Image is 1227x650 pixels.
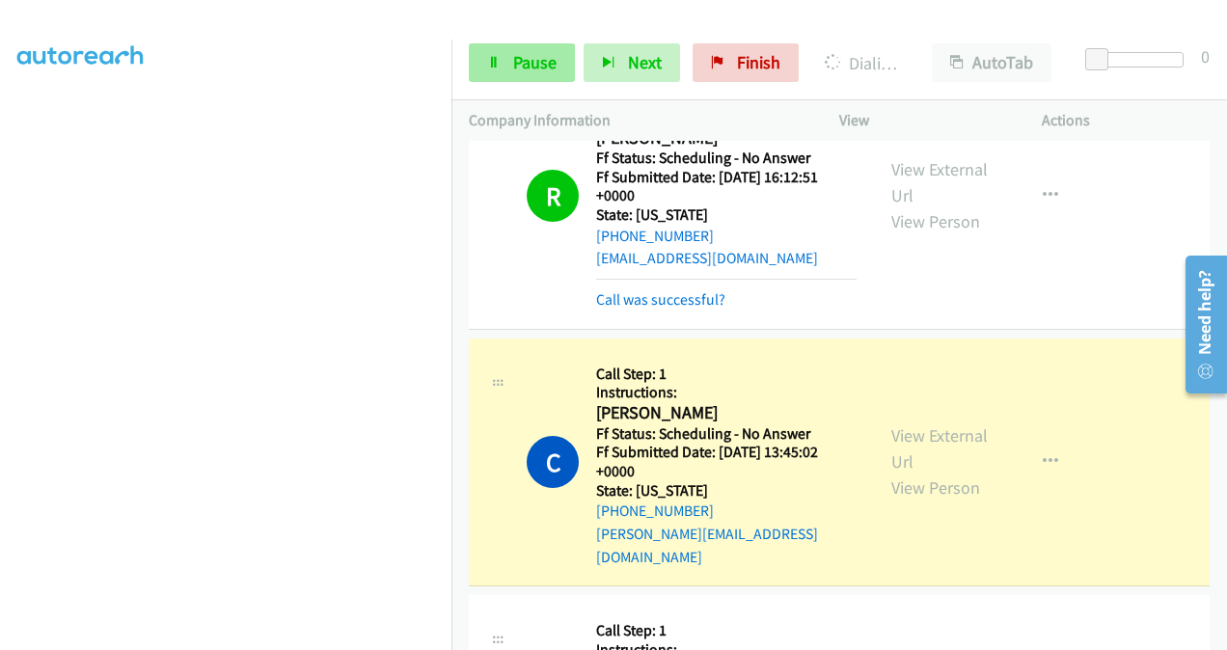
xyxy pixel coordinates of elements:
h5: State: [US_STATE] [596,205,857,225]
a: [PERSON_NAME][EMAIL_ADDRESS][DOMAIN_NAME] [596,525,818,566]
h5: State: [US_STATE] [596,481,857,501]
h5: Instructions: [596,383,857,402]
iframe: Resource Center [1172,248,1227,401]
p: Company Information [469,109,804,132]
a: [PHONE_NUMBER] [596,501,714,520]
a: [EMAIL_ADDRESS][DOMAIN_NAME] [596,249,818,267]
div: Delay between calls (in seconds) [1095,52,1184,68]
p: Dialing [PERSON_NAME] [825,50,897,76]
span: Pause [513,51,557,73]
h5: Ff Submitted Date: [DATE] 13:45:02 +0000 [596,443,857,480]
span: Finish [737,51,780,73]
h5: Ff Submitted Date: [DATE] 16:12:51 +0000 [596,168,857,205]
p: Actions [1042,109,1210,132]
a: Pause [469,43,575,82]
h5: Call Step: 1 [596,365,857,384]
a: Call was successful? [596,290,725,309]
a: [PHONE_NUMBER] [596,227,714,245]
div: 0 [1201,43,1210,69]
button: AutoTab [932,43,1051,82]
p: View [839,109,1007,132]
a: View External Url [891,158,988,206]
span: Next [628,51,662,73]
a: View External Url [891,424,988,473]
a: Finish [693,43,799,82]
h5: Call Step: 1 [596,621,857,640]
h1: R [527,170,579,222]
h5: Ff Status: Scheduling - No Answer [596,424,857,444]
h1: C [527,436,579,488]
a: View Person [891,210,980,232]
h2: [PERSON_NAME] [596,402,850,424]
h5: Ff Status: Scheduling - No Answer [596,149,857,168]
button: Next [584,43,680,82]
a: View Person [891,476,980,499]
